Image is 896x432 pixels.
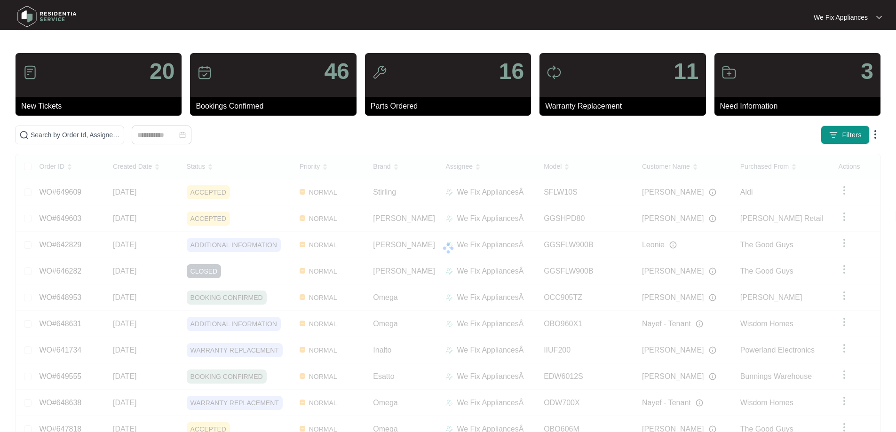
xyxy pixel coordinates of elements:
[821,126,870,144] button: filter iconFilters
[150,60,174,83] p: 20
[870,129,881,140] img: dropdown arrow
[499,60,524,83] p: 16
[842,130,862,140] span: Filters
[31,130,120,140] input: Search by Order Id, Assignee Name, Customer Name, Brand and Model
[547,65,562,80] img: icon
[720,101,880,112] p: Need Information
[197,65,212,80] img: icon
[861,60,873,83] p: 3
[196,101,356,112] p: Bookings Confirmed
[324,60,349,83] p: 46
[21,101,182,112] p: New Tickets
[371,101,531,112] p: Parts Ordered
[23,65,38,80] img: icon
[14,2,80,31] img: residentia service logo
[814,13,868,22] p: We Fix Appliances
[829,130,838,140] img: filter icon
[722,65,737,80] img: icon
[876,15,882,20] img: dropdown arrow
[674,60,698,83] p: 11
[545,101,706,112] p: Warranty Replacement
[372,65,387,80] img: icon
[19,130,29,140] img: search-icon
